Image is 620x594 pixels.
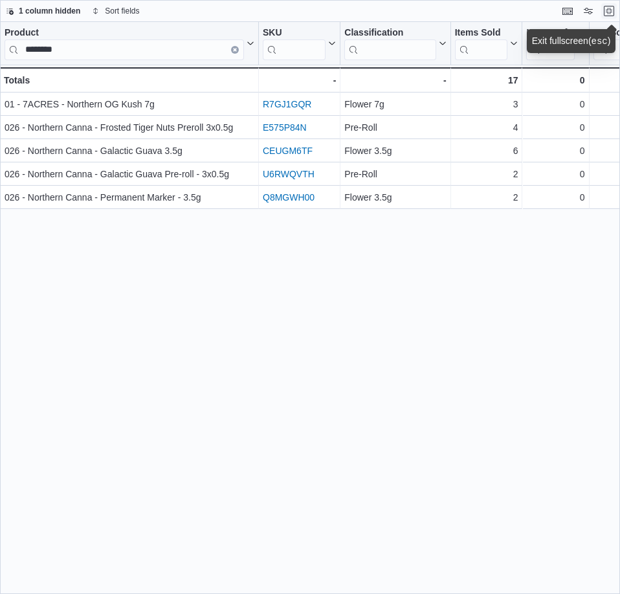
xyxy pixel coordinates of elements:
[344,72,446,88] div: -
[263,122,307,133] a: E575P84N
[105,6,139,16] span: Sort fields
[527,143,585,159] div: 0
[5,27,254,60] button: ProductClear input
[455,27,508,39] div: Items Sold
[263,27,336,60] button: SKU
[344,27,436,60] div: Classification
[231,46,239,54] button: Clear input
[455,166,518,182] div: 2
[532,34,611,48] div: Exit fullscreen ( )
[5,166,254,182] div: 026 - Northern Canna - Galactic Guava Pre-roll - 3x0.5g
[527,166,585,182] div: 0
[5,96,254,112] div: 01 - 7ACRES - Northern OG Kush 7g
[560,3,575,19] button: Keyboard shortcuts
[526,27,574,60] div: Items Ref
[5,143,254,159] div: 026 - Northern Canna - Galactic Guava 3.5g
[527,190,585,205] div: 0
[455,27,508,60] div: Items Sold
[19,6,80,16] span: 1 column hidden
[4,72,254,88] div: Totals
[344,190,446,205] div: Flower 3.5g
[527,120,585,135] div: 0
[455,190,518,205] div: 2
[263,169,315,179] a: U6RWQVTH
[1,3,85,19] button: 1 column hidden
[526,27,574,39] div: Items Ref
[5,120,254,135] div: 026 - Northern Canna - Frosted Tiger Nuts Preroll 3x0.5g
[344,120,446,135] div: Pre-Roll
[581,3,596,19] button: Display options
[87,3,144,19] button: Sort fields
[344,27,446,60] button: Classification
[455,72,518,88] div: 17
[263,99,311,109] a: R7GJ1GQR
[344,27,436,39] div: Classification
[344,166,446,182] div: Pre-Roll
[263,72,336,88] div: -
[344,143,446,159] div: Flower 3.5g
[263,27,326,39] div: SKU
[592,36,608,47] kbd: esc
[601,3,617,19] button: Exit fullscreen
[455,96,518,112] div: 3
[263,146,313,156] a: CEUGM6TF
[263,27,326,60] div: SKU URL
[526,72,584,88] div: 0
[263,192,315,203] a: Q8MGWH00
[455,27,518,60] button: Items Sold
[5,27,244,39] div: Product
[455,120,518,135] div: 4
[5,190,254,205] div: 026 - Northern Canna - Permanent Marker - 3.5g
[5,27,244,60] div: Product
[455,143,518,159] div: 6
[526,27,584,60] button: Items Ref
[344,96,446,112] div: Flower 7g
[527,96,585,112] div: 0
